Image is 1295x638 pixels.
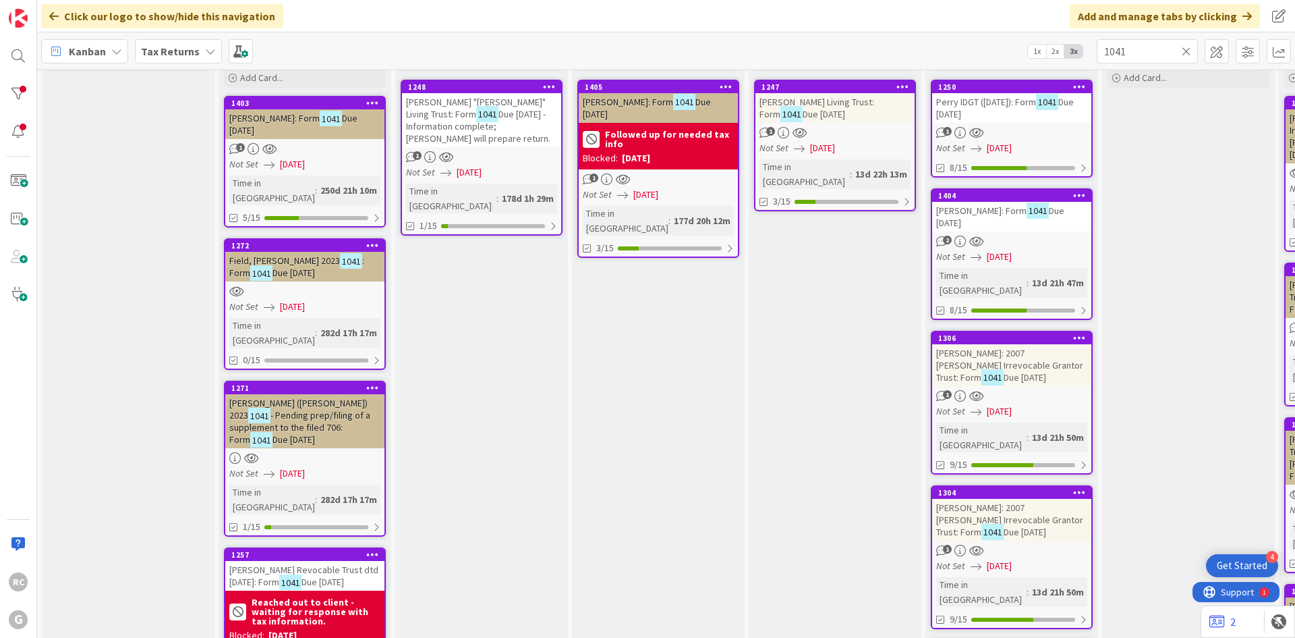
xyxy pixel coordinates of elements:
[759,142,788,154] i: Not Set
[622,151,650,165] div: [DATE]
[932,487,1091,541] div: 1304[PERSON_NAME]: 2007 [PERSON_NAME] Irrevocable Grantor Trust: Form1041Due [DATE]
[229,176,315,205] div: Time in [GEOGRAPHIC_DATA]
[932,190,1091,202] div: 1404
[1217,559,1267,573] div: Get Started
[938,334,1091,343] div: 1306
[248,408,270,423] mark: 1041
[759,96,874,120] span: [PERSON_NAME] Living Trust: Form
[317,325,380,340] div: 282d 17h 17m
[301,576,344,588] span: Due [DATE]
[243,353,260,367] span: 0/15
[938,82,1091,92] div: 1250
[936,250,965,263] i: Not Set
[70,5,74,16] div: 1
[936,405,965,417] i: Not Set
[229,112,320,124] span: [PERSON_NAME]: Form
[754,80,916,211] a: 1247[PERSON_NAME] Living Trust: Form1041Due [DATE]Not Set[DATE]Time in [GEOGRAPHIC_DATA]:13d 22h ...
[229,255,340,267] span: Field, [PERSON_NAME] 2023
[932,190,1091,232] div: 1404[PERSON_NAME]: Form1041Due [DATE]
[279,575,301,590] mark: 1041
[9,610,28,629] div: G
[766,127,775,136] span: 1
[605,130,734,149] b: Followed up for needed tax info
[229,300,258,313] i: Not Set
[1097,39,1198,63] input: Quick Filter...
[408,82,561,92] div: 1248
[406,108,550,144] span: Due [DATE] - Information complete; [PERSON_NAME] will prepare return.
[931,485,1093,629] a: 1304[PERSON_NAME]: 2007 [PERSON_NAME] Irrevocable Grantor Trust: Form1041Due [DATE]Not Set[DATE]T...
[936,268,1027,298] div: Time in [GEOGRAPHIC_DATA]
[981,524,1004,539] mark: 1041
[225,549,384,591] div: 1257[PERSON_NAME] Revocable Trust dtd [DATE]: Form1041Due [DATE]
[950,303,967,317] span: 8/15
[406,96,546,120] span: [PERSON_NAME] "[PERSON_NAME]" Living Trust: Form
[633,188,658,202] span: [DATE]
[225,382,384,394] div: 1271
[931,331,1093,475] a: 1306[PERSON_NAME]: 2007 [PERSON_NAME] Irrevocable Grantor Trust: Form1041Due [DATE]Not Set[DATE]T...
[229,255,364,279] span: : Form
[938,488,1091,498] div: 1304
[936,347,1083,383] span: [PERSON_NAME]: 2007 [PERSON_NAME] Irrevocable Grantor Trust: Form
[852,167,911,182] div: 13d 22h 13m
[1029,275,1087,290] div: 13d 21h 47m
[850,167,852,182] span: :
[583,151,618,165] div: Blocked:
[932,81,1091,93] div: 1250
[236,143,245,152] span: 1
[1004,371,1046,383] span: Due [DATE]
[1004,526,1046,538] span: Due [DATE]
[577,80,739,258] a: 1405[PERSON_NAME]: Form1041Due [DATE]Followed up for needed tax infoBlocked:[DATE]Not Set[DATE]Ti...
[932,332,1091,386] div: 1306[PERSON_NAME]: 2007 [PERSON_NAME] Irrevocable Grantor Trust: Form1041Due [DATE]
[1266,551,1278,563] div: 4
[231,550,384,560] div: 1257
[9,9,28,28] img: Visit kanbanzone.com
[932,487,1091,499] div: 1304
[240,72,283,84] span: Add Card...
[28,2,61,18] span: Support
[1029,585,1087,600] div: 13d 21h 50m
[596,241,614,255] span: 3/15
[936,502,1083,538] span: [PERSON_NAME]: 2007 [PERSON_NAME] Irrevocable Grantor Trust: Form
[496,191,498,206] span: :
[229,112,357,136] span: Due [DATE]
[229,564,378,588] span: [PERSON_NAME] Revocable Trust dtd [DATE]: Form
[755,81,915,93] div: 1247
[1206,554,1278,577] div: Open Get Started checklist, remaining modules: 4
[670,213,734,228] div: 177d 20h 12m
[936,96,1036,108] span: Perry IDGT ([DATE]): Form
[987,559,1012,573] span: [DATE]
[224,381,386,537] a: 1271[PERSON_NAME] ([PERSON_NAME]) 20231041- Pending prep/filing of a supplement to the filed 706:...
[585,82,738,92] div: 1405
[936,423,1027,452] div: Time in [GEOGRAPHIC_DATA]
[950,161,967,175] span: 8/15
[224,96,386,228] a: 1403[PERSON_NAME]: Form1041Due [DATE]Not Set[DATE]Time in [GEOGRAPHIC_DATA]:250d 21h 10m5/15
[936,560,965,572] i: Not Set
[406,184,496,213] div: Time in [GEOGRAPHIC_DATA]
[41,4,283,28] div: Click our logo to show/hide this navigation
[498,191,557,206] div: 178d 1h 29m
[1036,94,1058,109] mark: 1041
[402,81,561,147] div: 1248[PERSON_NAME] "[PERSON_NAME]" Living Trust: Form1041Due [DATE] - Information complete; [PERSO...
[476,106,498,122] mark: 1041
[243,211,260,225] span: 5/15
[225,97,384,109] div: 1403
[250,432,272,448] mark: 1041
[225,240,384,282] div: 1272Field, [PERSON_NAME] 20231041: Form1041Due [DATE]
[1028,45,1046,58] span: 1x
[1209,614,1236,630] a: 2
[1027,430,1029,445] span: :
[280,300,305,314] span: [DATE]
[1064,45,1083,58] span: 3x
[579,81,738,93] div: 1405
[231,99,384,108] div: 1403
[579,81,738,123] div: 1405[PERSON_NAME]: Form1041Due [DATE]
[317,183,380,198] div: 250d 21h 10m
[229,158,258,170] i: Not Set
[950,612,967,627] span: 9/15
[931,80,1093,178] a: 1250Perry IDGT ([DATE]): Form1041Due [DATE]Not Set[DATE]8/15
[1029,430,1087,445] div: 13d 21h 50m
[225,240,384,252] div: 1272
[1027,585,1029,600] span: :
[780,106,803,122] mark: 1041
[243,520,260,534] span: 1/15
